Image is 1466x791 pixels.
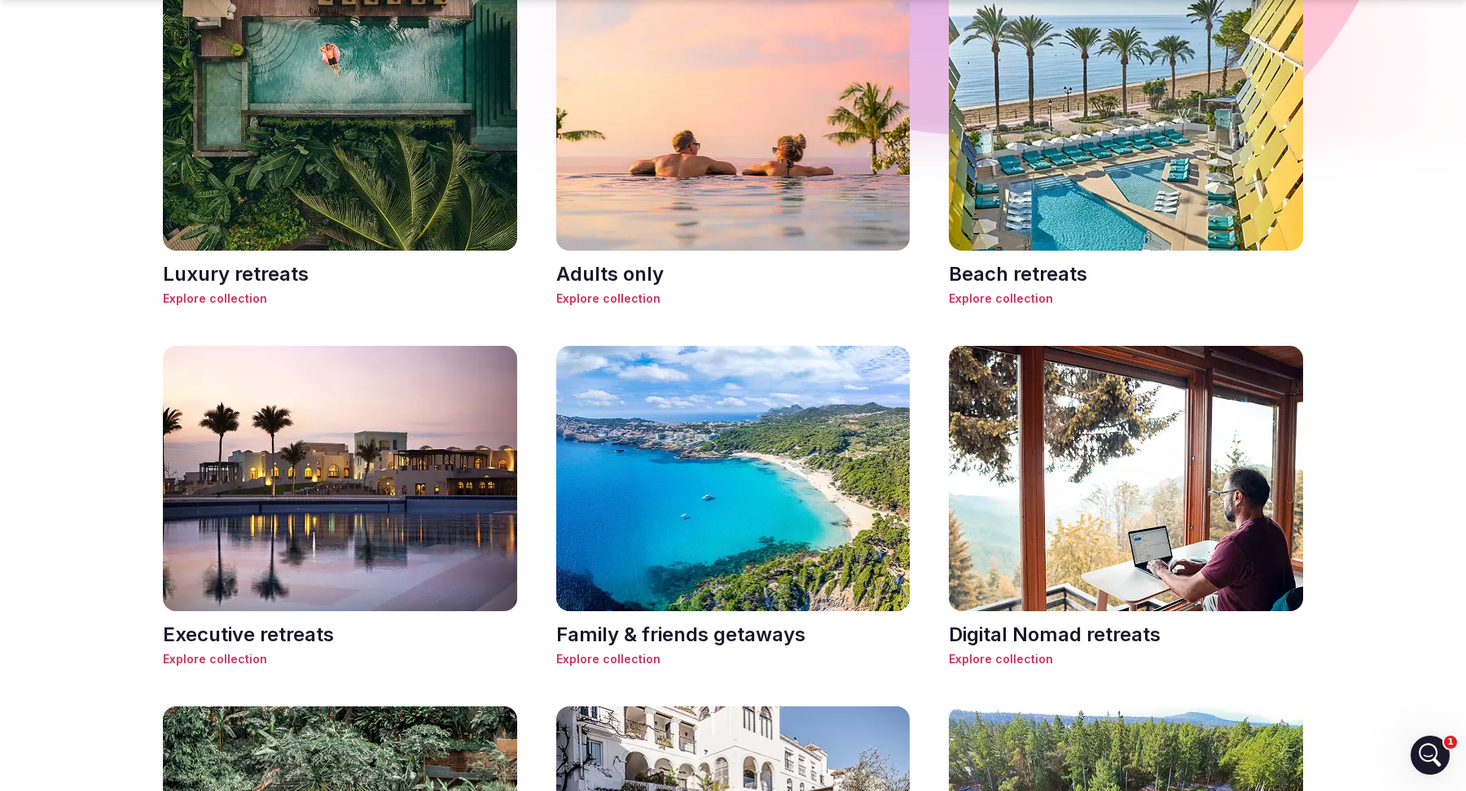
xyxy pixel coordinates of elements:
img: Family & friends getaways [556,346,911,611]
span: Explore collection [163,651,517,667]
h3: Beach retreats [949,260,1303,288]
a: Executive retreatsExecutive retreatsExplore collection [163,346,517,667]
h3: Executive retreats [163,621,517,649]
span: Explore collection [556,651,911,667]
img: Digital Nomad retreats [949,346,1303,611]
h3: Family & friends getaways [556,621,911,649]
span: 1 [1444,736,1457,749]
span: Explore collection [556,291,911,307]
span: Explore collection [949,651,1303,667]
a: Family & friends getawaysFamily & friends getawaysExplore collection [556,346,911,667]
img: Executive retreats [163,346,517,611]
a: Digital Nomad retreatsDigital Nomad retreatsExplore collection [949,346,1303,667]
h3: Luxury retreats [163,260,517,288]
h3: Digital Nomad retreats [949,621,1303,649]
span: Explore collection [163,291,517,307]
h3: Adults only [556,260,911,288]
span: Explore collection [949,291,1303,307]
iframe: Intercom live chat [1411,736,1450,775]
